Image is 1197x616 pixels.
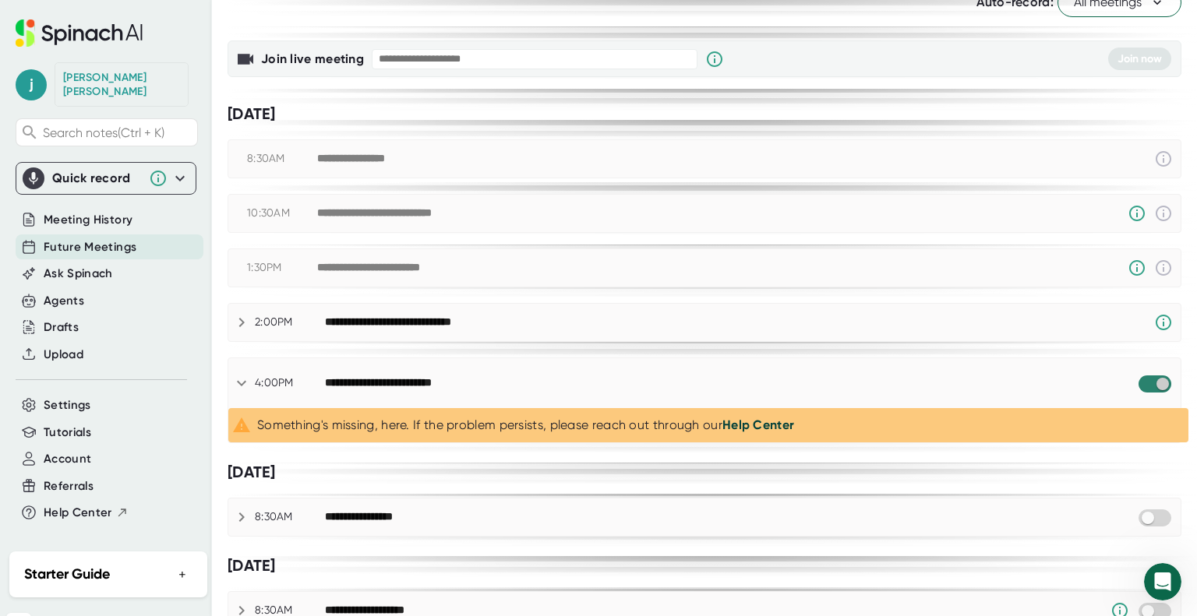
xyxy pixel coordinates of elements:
[44,504,112,522] span: Help Center
[44,396,91,414] button: Settings
[12,86,299,304] div: Fin says…
[24,564,110,585] h2: Starter Guide
[1154,259,1173,277] svg: This event has already passed
[260,143,273,156] a: Source reference 7735133:
[228,104,1181,124] div: [DATE]
[261,51,364,66] b: Join live meeting
[255,315,325,329] div: 2:00PM
[44,477,94,495] button: Referrals
[44,450,91,468] button: Account
[1154,313,1173,332] svg: Spinach requires a video conference link.
[10,6,40,36] button: go back
[255,376,325,390] div: 4:00PM
[52,171,141,186] div: Quick record
[16,69,47,100] span: j
[44,211,132,229] button: Meeting History
[25,164,287,255] div: You need to either toggle Spinach on for specific meetings or set up automation so you don't need...
[43,125,193,140] span: Search notes (Ctrl + K)
[247,206,317,220] div: 10:30AM
[228,556,1181,576] div: [DATE]
[247,261,317,275] div: 1:30PM
[13,452,298,478] textarea: Message…
[76,15,94,26] h1: Fin
[12,304,209,339] div: Did that answer your question?
[12,340,256,451] div: If you still need any further clarification about how auto-record works or anything else related ...
[44,424,91,442] button: Tutorials
[1154,204,1173,223] svg: This event has already passed
[25,350,243,442] div: If you still need any further clarification about how auto-record works or anything else related ...
[1154,150,1173,168] svg: This event has already passed
[255,510,325,524] div: 8:30AM
[44,319,79,336] button: Drafts
[12,86,299,303] div: No, auto-record doesn't mean we record every meeting automatically. Spinach only records meetings...
[1144,563,1181,600] iframe: Intercom live chat
[74,484,87,497] button: Upload attachment
[1118,52,1162,65] span: Join now
[49,484,62,497] button: Gif picker
[12,9,299,86] div: Josiah says…
[257,417,1182,433] div: Something's missing, here. If the problem persists, please reach out through our
[722,417,794,432] a: Help Center
[228,463,1181,482] div: [DATE]
[63,71,180,98] div: Josiah Woltjer
[24,484,37,497] button: Emoji picker
[1128,204,1146,223] svg: Someone has manually disabled Spinach from this meeting.
[44,346,83,364] button: Upload
[172,563,192,586] button: +
[44,265,113,283] button: Ask Spinach
[25,95,287,156] div: No, auto-record doesn't mean we record every meeting automatically. Spinach only records meetings...
[12,340,299,485] div: Fin says…
[274,6,302,34] div: Close
[25,263,287,294] div: Without Spinach joining as a meeting participant, no recording happens.
[249,242,262,255] a: Source reference 5829258:
[247,152,317,166] div: 8:30AM
[23,163,189,194] div: Quick record
[1128,259,1146,277] svg: Someone has manually disabled Spinach from this meeting.
[25,314,196,329] div: Did that answer your question?
[99,484,111,497] button: Start recording
[44,292,84,310] button: Agents
[44,9,69,33] img: Profile image for Fin
[267,478,292,503] button: Send a message…
[244,6,274,36] button: Home
[44,504,129,522] button: Help Center
[1108,48,1171,70] button: Join now
[12,304,299,340] div: Fin says…
[44,238,136,256] button: Future Meetings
